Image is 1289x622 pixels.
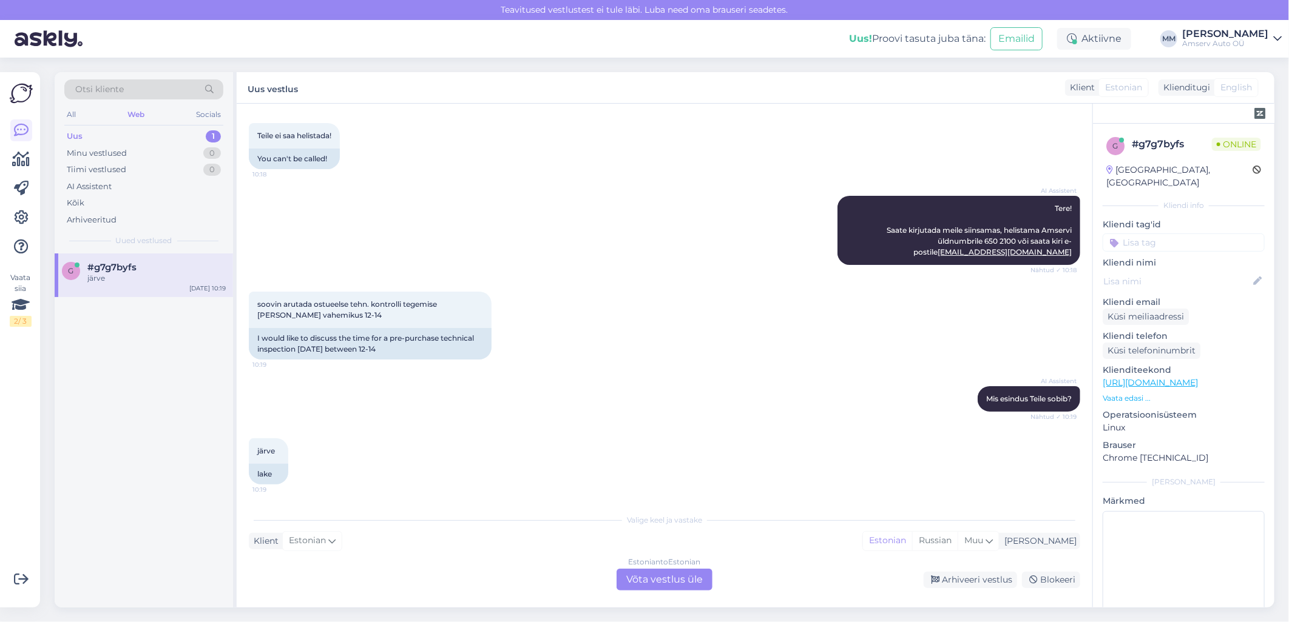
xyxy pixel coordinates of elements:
span: g [69,266,74,275]
p: Linux [1103,421,1265,434]
span: järve [257,446,275,455]
p: Kliendi email [1103,296,1265,309]
div: Amserv Auto OÜ [1182,39,1268,48]
span: English [1220,81,1252,94]
div: MM [1160,30,1177,47]
button: Emailid [990,27,1043,50]
span: Estonian [289,534,326,547]
span: soovin arutada ostueelse tehn. kontrolli tegemise [PERSON_NAME] vahemikus 12-14 [257,299,439,319]
div: Web [125,107,147,122]
input: Lisa nimi [1103,275,1251,288]
span: Nähtud ✓ 10:19 [1030,412,1077,421]
div: [PERSON_NAME] [1000,535,1077,547]
div: Valige keel ja vastake [249,515,1080,526]
div: Klienditugi [1159,81,1210,94]
b: Uus! [849,33,872,44]
span: Tere! Saate kirjutada meile siinsamas, helistama Amservi üldnumbrile 650 2100 või saata kiri e-po... [887,204,1074,256]
div: Minu vestlused [67,147,127,159]
div: Estonian to Estonian [629,557,701,567]
div: 2 / 3 [10,316,32,327]
p: Chrome [TECHNICAL_ID] [1103,452,1265,464]
p: Klienditeekond [1103,364,1265,376]
div: Arhiveeritud [67,214,117,226]
div: [PERSON_NAME] [1182,29,1268,39]
span: Otsi kliente [75,83,124,96]
div: Aktiivne [1057,28,1131,50]
div: Estonian [863,532,912,550]
div: [DATE] 10:19 [189,284,226,293]
span: Teile ei saa helistada! [257,131,331,140]
span: Estonian [1105,81,1142,94]
p: Märkmed [1103,495,1265,507]
div: Arhiveeri vestlus [924,572,1017,588]
div: Kliendi info [1103,200,1265,211]
div: Klient [1065,81,1095,94]
div: Vaata siia [10,272,32,327]
div: I would like to discuss the time for a pre-purchase technical inspection [DATE] between 12-14 [249,328,492,359]
img: Askly Logo [10,82,33,105]
p: Brauser [1103,439,1265,452]
span: Muu [964,535,983,546]
div: Socials [194,107,223,122]
div: lake [249,464,288,484]
div: Tiimi vestlused [67,164,126,176]
div: Küsi meiliaadressi [1103,309,1189,325]
p: Kliendi telefon [1103,330,1265,343]
input: Lisa tag [1103,233,1265,252]
div: 1 [206,130,221,142]
div: järve [87,273,226,284]
a: [URL][DOMAIN_NAME] [1103,377,1198,388]
div: Klient [249,535,279,547]
span: Online [1212,138,1261,151]
div: Kõik [67,197,84,209]
div: Küsi telefoninumbrit [1103,343,1200,359]
div: [PERSON_NAME] [1103,477,1265,487]
span: AI Assistent [1031,376,1077,386]
div: Russian [912,532,958,550]
span: 10:19 [252,485,298,494]
p: Kliendi tag'id [1103,218,1265,231]
span: Uued vestlused [116,235,172,246]
span: AI Assistent [1031,186,1077,195]
div: You can't be called! [249,149,340,169]
span: 10:19 [252,360,298,369]
p: Operatsioonisüsteem [1103,409,1265,421]
span: Mis esindus Teile sobib? [986,394,1072,403]
div: 0 [203,164,221,176]
a: [EMAIL_ADDRESS][DOMAIN_NAME] [938,247,1072,256]
p: Kliendi nimi [1103,256,1265,269]
div: 0 [203,147,221,159]
div: All [64,107,78,122]
p: Vaata edasi ... [1103,393,1265,404]
div: Võta vestlus üle [617,569,712,590]
div: # g7g7byfs [1132,137,1212,152]
span: Nähtud ✓ 10:18 [1030,266,1077,275]
label: Uus vestlus [248,79,298,96]
img: zendesk [1254,108,1265,119]
div: Uus [67,130,83,142]
span: #g7g7byfs [87,262,137,273]
span: 10:18 [252,170,298,179]
span: g [1113,141,1118,150]
div: AI Assistent [67,181,112,193]
a: [PERSON_NAME]Amserv Auto OÜ [1182,29,1282,48]
div: [GEOGRAPHIC_DATA], [GEOGRAPHIC_DATA] [1106,164,1253,189]
div: Blokeeri [1022,572,1080,588]
div: Proovi tasuta juba täna: [849,32,986,46]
